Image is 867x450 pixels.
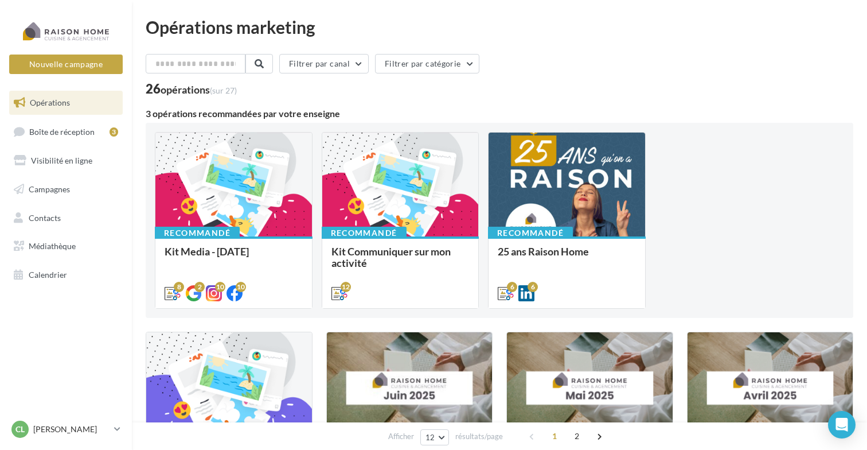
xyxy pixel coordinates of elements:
span: Médiathèque [29,241,76,251]
div: 8 [174,282,184,292]
a: Médiathèque [7,234,125,258]
div: Recommandé [488,227,573,239]
span: Boîte de réception [29,126,95,136]
span: Calendrier [29,270,67,280]
div: 3 opérations recommandées par votre enseigne [146,109,853,118]
span: résultats/page [455,431,503,442]
span: 25 ans Raison Home [498,245,589,258]
span: Contacts [29,212,61,222]
span: (sur 27) [210,86,237,95]
button: Filtrer par catégorie [375,54,479,73]
span: Kit Media - [DATE] [165,245,249,258]
a: Campagnes [7,177,125,201]
div: Recommandé [155,227,240,239]
div: 6 [528,282,538,292]
a: Visibilité en ligne [7,149,125,173]
button: Filtrer par canal [279,54,369,73]
span: 2 [568,427,586,445]
span: Afficher [388,431,414,442]
button: 12 [420,429,450,445]
div: 3 [110,127,118,137]
div: Recommandé [322,227,407,239]
div: 12 [341,282,351,292]
button: Nouvelle campagne [9,55,123,74]
span: Visibilité en ligne [31,156,92,165]
span: Kit Communiquer sur mon activité [331,245,451,269]
p: [PERSON_NAME] [33,424,110,435]
div: Opérations marketing [146,18,853,36]
div: 26 [146,83,237,95]
a: Cl [PERSON_NAME] [9,418,123,440]
div: 10 [215,282,225,292]
span: Opérations [30,98,70,107]
span: 1 [545,427,564,445]
span: 12 [425,433,435,442]
div: 10 [236,282,246,292]
div: 6 [507,282,517,292]
div: opérations [161,84,237,95]
div: 2 [194,282,205,292]
a: Opérations [7,91,125,115]
span: Cl [15,424,25,435]
div: Open Intercom Messenger [828,411,856,439]
a: Contacts [7,206,125,230]
a: Boîte de réception3 [7,119,125,144]
a: Calendrier [7,263,125,287]
span: Campagnes [29,184,70,194]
